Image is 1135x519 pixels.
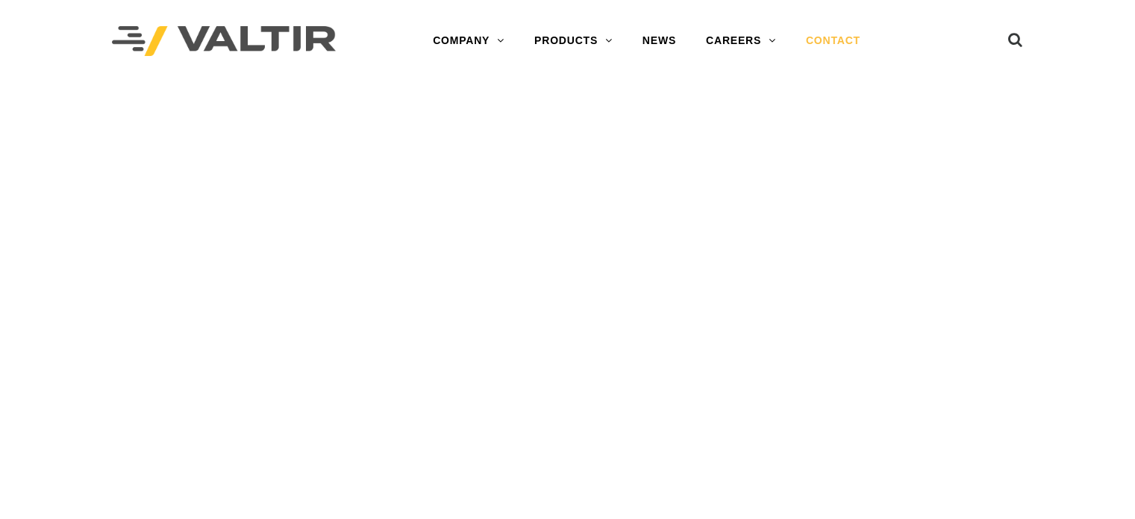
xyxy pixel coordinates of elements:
a: CAREERS [691,26,791,56]
a: COMPANY [418,26,519,56]
img: Valtir [112,26,336,57]
a: NEWS [628,26,691,56]
a: CONTACT [791,26,875,56]
a: PRODUCTS [519,26,628,56]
